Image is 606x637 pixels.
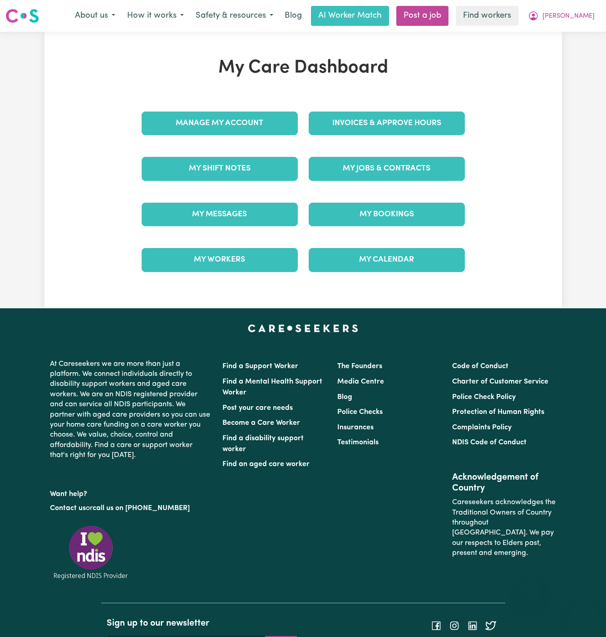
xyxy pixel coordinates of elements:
a: Blog [337,394,352,401]
a: Follow Careseekers on LinkedIn [467,622,478,629]
a: call us on [PHONE_NUMBER] [93,505,190,512]
a: The Founders [337,363,382,370]
p: or [50,500,212,517]
a: Police Check Policy [452,394,516,401]
a: Careseekers home page [248,325,358,332]
a: My Messages [142,203,298,226]
a: Find an aged care worker [222,461,310,468]
a: Police Checks [337,408,383,416]
a: AI Worker Match [311,6,389,26]
a: Contact us [50,505,86,512]
a: Follow Careseekers on Facebook [431,622,442,629]
a: Complaints Policy [452,424,512,431]
p: Want help? [50,486,212,499]
a: Become a Care Worker [222,419,300,427]
h1: My Care Dashboard [136,57,470,79]
a: Code of Conduct [452,363,508,370]
a: Find a Mental Health Support Worker [222,378,322,396]
a: Insurances [337,424,374,431]
p: Careseekers acknowledges the Traditional Owners of Country throughout [GEOGRAPHIC_DATA]. We pay o... [452,494,556,562]
a: Charter of Customer Service [452,378,548,385]
a: Careseekers logo [5,5,39,26]
a: Post a job [396,6,448,26]
a: My Shift Notes [142,157,298,180]
p: At Careseekers we are more than just a platform. We connect individuals directly to disability su... [50,355,212,464]
button: About us [69,6,121,25]
h2: Acknowledgement of Country [452,472,556,494]
a: Protection of Human Rights [452,408,544,416]
iframe: Button to launch messaging window [570,601,599,630]
a: Invoices & Approve Hours [309,112,465,135]
button: How it works [121,6,190,25]
a: Follow Careseekers on Instagram [449,622,460,629]
button: Safety & resources [190,6,279,25]
img: Careseekers logo [5,8,39,24]
iframe: Close message [521,579,539,597]
a: My Calendar [309,248,465,272]
a: Manage My Account [142,112,298,135]
a: Find workers [456,6,518,26]
a: My Jobs & Contracts [309,157,465,180]
h2: Sign up to our newsletter [107,618,298,629]
a: Find a Support Worker [222,363,298,370]
a: Follow Careseekers on Twitter [485,622,496,629]
a: My Workers [142,248,298,272]
span: [PERSON_NAME] [542,11,595,21]
a: Post your care needs [222,404,293,412]
a: Find a disability support worker [222,435,304,453]
img: Registered NDIS provider [50,524,132,581]
a: Blog [279,6,307,26]
button: My Account [522,6,601,25]
a: NDIS Code of Conduct [452,439,527,446]
a: My Bookings [309,203,465,226]
a: Testimonials [337,439,379,446]
a: Media Centre [337,378,384,385]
